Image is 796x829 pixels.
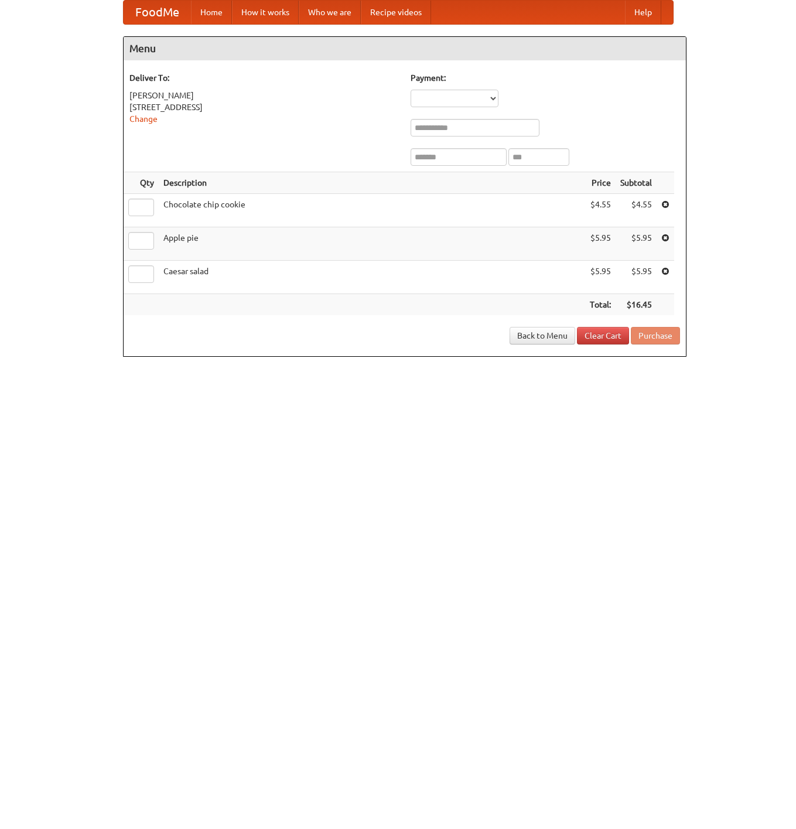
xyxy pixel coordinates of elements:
[585,294,616,316] th: Total:
[129,101,399,113] div: [STREET_ADDRESS]
[159,194,585,227] td: Chocolate chip cookie
[585,261,616,294] td: $5.95
[616,261,657,294] td: $5.95
[585,172,616,194] th: Price
[616,194,657,227] td: $4.55
[616,172,657,194] th: Subtotal
[299,1,361,24] a: Who we are
[361,1,431,24] a: Recipe videos
[159,261,585,294] td: Caesar salad
[625,1,661,24] a: Help
[191,1,232,24] a: Home
[129,114,158,124] a: Change
[585,194,616,227] td: $4.55
[129,90,399,101] div: [PERSON_NAME]
[510,327,575,344] a: Back to Menu
[124,37,686,60] h4: Menu
[616,227,657,261] td: $5.95
[129,72,399,84] h5: Deliver To:
[124,172,159,194] th: Qty
[232,1,299,24] a: How it works
[585,227,616,261] td: $5.95
[159,172,585,194] th: Description
[411,72,680,84] h5: Payment:
[616,294,657,316] th: $16.45
[124,1,191,24] a: FoodMe
[577,327,629,344] a: Clear Cart
[159,227,585,261] td: Apple pie
[631,327,680,344] button: Purchase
